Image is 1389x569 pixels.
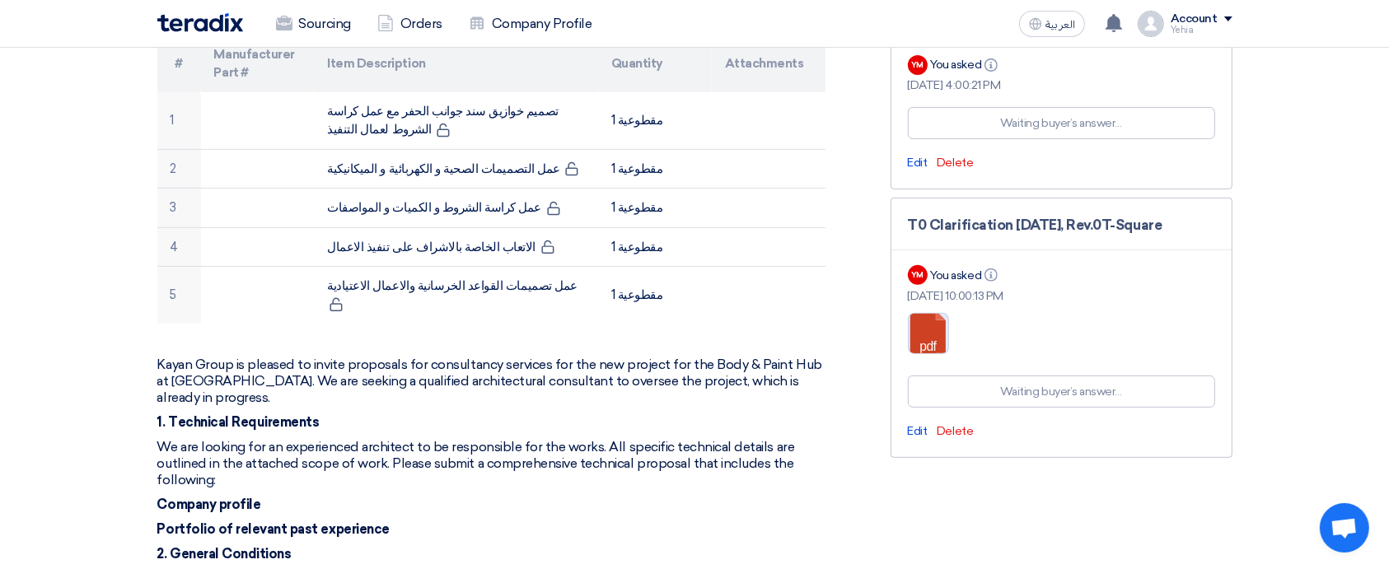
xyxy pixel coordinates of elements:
[712,35,825,92] th: Attachments
[1320,503,1369,553] div: Open chat
[314,92,598,150] td: تصميم خوازيق سند جوانب الحفر مع عمل كراسة الشروط لعمال التنفيذ
[157,35,201,92] th: #
[157,521,390,537] strong: Portfolio of relevant past experience
[931,56,1002,73] div: You asked
[201,35,315,92] th: Manufacturer Part #
[937,156,973,170] span: Delete
[1000,383,1122,400] div: Waiting buyer’s answer…
[908,424,928,438] span: Edit
[598,189,712,228] td: 1 مقطوعية
[157,414,320,430] strong: 1. Technical Requirements
[157,227,201,267] td: 4
[908,156,928,170] span: Edit
[157,189,201,228] td: 3
[157,439,825,488] p: We are looking for an experienced architect to be responsible for the works. All specific technic...
[908,287,1215,305] div: [DATE] 10:00:13 PM
[1171,12,1218,26] div: Account
[157,149,201,189] td: 2
[157,497,261,512] strong: Company profile
[456,6,606,42] a: Company Profile
[364,6,456,42] a: Orders
[1019,11,1085,37] button: العربية
[598,35,712,92] th: Quantity
[908,215,1215,236] div: T0 Clarification [DATE], Rev.0T-Square
[1045,19,1075,30] span: العربية
[598,92,712,150] td: 1 مقطوعية
[598,227,712,267] td: 1 مقطوعية
[157,13,243,32] img: Teradix logo
[157,357,825,406] p: Kayan Group is pleased to invite proposals for consultancy services for the new project for the B...
[157,546,292,562] strong: 2. General Conditions
[157,92,201,150] td: 1
[937,424,973,438] span: Delete
[908,265,928,285] div: YM
[314,227,598,267] td: الاتعاب الخاصة بالاشراف على تنفيذ الاعمال
[1171,26,1232,35] div: Yehia
[157,267,201,324] td: 5
[263,6,364,42] a: Sourcing
[931,267,1002,284] div: You asked
[598,149,712,189] td: 1 مقطوعية
[314,149,598,189] td: عمل التصميمات الصحية و الكهربائية و الميكانيكية
[598,267,712,324] td: 1 مقطوعية
[908,77,1215,94] div: [DATE] 4:00:21 PM
[314,189,598,228] td: عمل كراسة الشروط و الكميات و المواصفات
[314,267,598,324] td: عمل تصميمات القواعد الخرسانية والاعمال الاعتيادية
[1000,114,1122,132] div: Waiting buyer’s answer…
[908,55,928,75] div: YM
[1138,11,1164,37] img: profile_test.png
[909,314,1041,413] a: T_Clarification____Rev_1758740372526.pdf
[314,35,598,92] th: Item Description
